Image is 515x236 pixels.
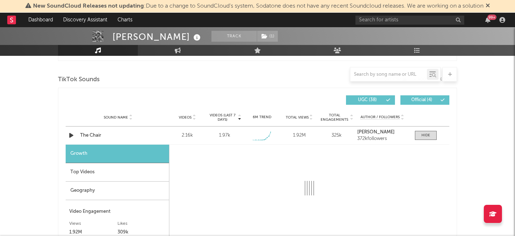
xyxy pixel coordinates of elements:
[360,115,400,120] span: Author / Followers
[69,219,118,228] div: Views
[69,207,165,216] div: Video Engagement
[66,182,169,200] div: Geography
[346,95,395,105] button: UGC(38)
[351,98,384,102] span: UGC ( 38 )
[320,113,349,122] span: Total Engagements
[486,3,490,9] span: Dismiss
[179,115,191,120] span: Videos
[357,136,408,141] div: 372k followers
[245,115,279,120] div: 6M Trend
[33,3,144,9] span: New SoundCloud Releases not updating
[357,130,408,135] a: [PERSON_NAME]
[357,130,395,134] strong: [PERSON_NAME]
[23,13,58,27] a: Dashboard
[112,31,202,43] div: [PERSON_NAME]
[286,115,309,120] span: Total Views
[355,16,464,25] input: Search for artists
[104,115,128,120] span: Sound Name
[211,31,257,42] button: Track
[350,72,427,78] input: Search by song name or URL
[33,3,483,9] span: : Due to a change to SoundCloud's system, Sodatone does not have any recent Soundcloud releases. ...
[58,13,112,27] a: Discovery Assistant
[485,17,490,23] button: 99+
[257,31,278,42] button: (1)
[320,132,354,139] div: 325k
[170,132,204,139] div: 2.16k
[400,95,449,105] button: Official(4)
[66,145,169,163] div: Growth
[112,13,137,27] a: Charts
[118,219,166,228] div: Likes
[208,113,237,122] span: Videos (last 7 days)
[487,15,497,20] div: 99 +
[66,163,169,182] div: Top Videos
[219,132,230,139] div: 1.97k
[257,31,278,42] span: ( 1 )
[283,132,316,139] div: 1.92M
[405,98,438,102] span: Official ( 4 )
[80,132,156,139] a: The Chair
